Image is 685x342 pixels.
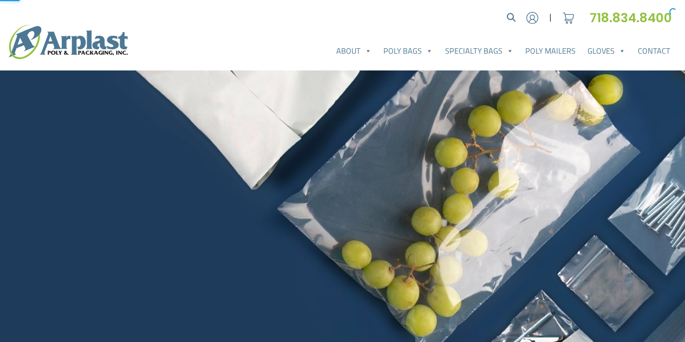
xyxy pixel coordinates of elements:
a: Poly Mailers [519,40,582,62]
img: logo [9,25,128,59]
a: Specialty Bags [439,40,519,62]
a: Poly Bags [377,40,439,62]
span: | [549,11,552,24]
a: Contact [632,40,676,62]
a: Gloves [582,40,631,62]
a: About [330,40,377,62]
a: 718.834.8400 [590,9,676,27]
